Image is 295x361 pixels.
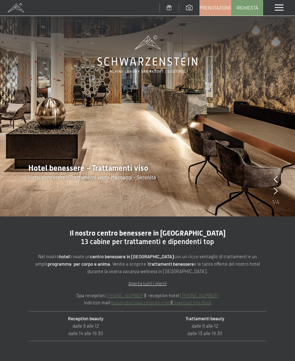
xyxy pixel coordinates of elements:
[232,0,263,15] a: Richiesta
[180,293,219,298] a: [PHONE_NUMBER]
[28,174,156,180] span: Hotel benessere - Trattamenti viso - Massaggi - Serenità
[185,316,224,321] strong: Trattamenti beauty
[276,198,279,206] span: 4
[70,229,226,237] span: Il nostro centro benessere in [GEOGRAPHIC_DATA]
[90,254,174,259] strong: centro benessere in [GEOGRAPHIC_DATA]
[28,253,267,275] p: Nel nostro trovate un con un ricco ventaglio di trattamenti e un ampio . Venite a scoprire i e le...
[148,261,194,267] strong: trattamenti benessere
[68,316,103,321] strong: Reception beauty
[48,261,110,267] strong: programma per corpo e anima
[111,300,171,305] a: beauty@schwarzenstein.com
[272,198,274,206] span: 1
[200,0,231,15] a: Prenotazione
[172,300,212,305] a: Download Spa Book
[28,292,267,307] p: Spa reception: || reception hotel: Indirizzo mail: ||
[143,311,267,341] td: dalle 9 alle 12 dalle 13 alle 19.30
[237,5,258,11] span: Richiesta
[28,311,143,341] td: dalle 9 alle 12 dalle 14 alle 19.30
[28,164,148,173] span: Hotel benessere - Trattamenti viso
[128,281,167,286] u: Aperta tutti i giorni
[106,293,145,298] a: [PHONE_NUMBER]
[274,198,276,206] span: /
[199,5,231,11] span: Prenotazione
[81,237,214,246] span: 13 cabine per trattamenti e dipendenti top
[59,254,69,259] strong: hotel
